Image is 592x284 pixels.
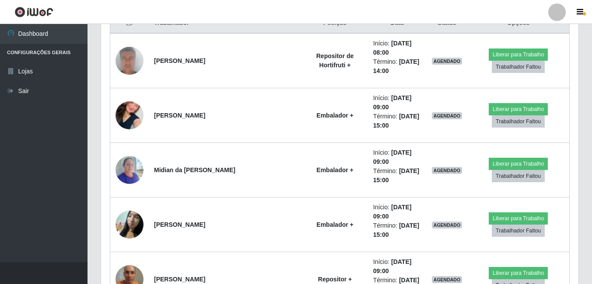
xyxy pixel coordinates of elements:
[432,222,462,229] span: AGENDADO
[489,267,548,279] button: Liberar para Trabalho
[432,276,462,283] span: AGENDADO
[116,32,144,90] img: 1748706192585.jpeg
[489,212,548,225] button: Liberar para Trabalho
[489,48,548,61] button: Liberar para Trabalho
[373,204,412,220] time: [DATE] 09:00
[116,90,144,140] img: 1693675362936.jpeg
[373,94,421,112] li: Início:
[316,166,353,173] strong: Embalador +
[489,158,548,170] button: Liberar para Trabalho
[316,221,353,228] strong: Embalador +
[116,151,144,188] img: 1723687627540.jpeg
[492,61,545,73] button: Trabalhador Faltou
[154,112,205,119] strong: [PERSON_NAME]
[373,39,421,57] li: Início:
[154,57,205,64] strong: [PERSON_NAME]
[492,225,545,237] button: Trabalhador Faltou
[492,115,545,128] button: Trabalhador Faltou
[373,166,421,185] li: Término:
[432,167,462,174] span: AGENDADO
[318,276,352,283] strong: Repositor +
[14,7,53,17] img: CoreUI Logo
[116,206,144,243] img: 1738432426405.jpeg
[489,103,548,115] button: Liberar para Trabalho
[154,221,205,228] strong: [PERSON_NAME]
[373,203,421,221] li: Início:
[373,40,412,56] time: [DATE] 08:00
[373,149,412,165] time: [DATE] 09:00
[154,276,205,283] strong: [PERSON_NAME]
[373,257,421,276] li: Início:
[373,258,412,274] time: [DATE] 09:00
[373,94,412,111] time: [DATE] 09:00
[373,221,421,239] li: Término:
[373,57,421,76] li: Término:
[316,112,353,119] strong: Embalador +
[373,112,421,130] li: Término:
[154,166,235,173] strong: Midian da [PERSON_NAME]
[316,52,354,69] strong: Repositor de Hortifruti +
[432,112,462,119] span: AGENDADO
[432,58,462,65] span: AGENDADO
[492,170,545,182] button: Trabalhador Faltou
[373,148,421,166] li: Início:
